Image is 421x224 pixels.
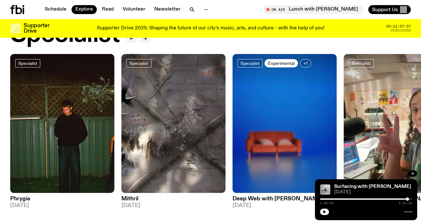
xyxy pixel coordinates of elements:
[352,61,371,66] span: Specialist
[72,5,97,14] a: Explore
[233,203,337,208] span: [DATE]
[121,196,226,202] h3: Mithril
[10,54,114,193] img: A greeny-grainy film photo of Bela, John and Bindi at night. They are standing in a backyard on g...
[372,7,398,12] span: Support Us
[238,59,263,67] a: Specialist
[233,193,337,208] a: Deep Web with [PERSON_NAME][DATE]
[349,59,374,67] a: Specialist
[41,5,70,14] a: Schedule
[368,5,411,14] button: Support Us
[119,5,149,14] a: Volunteer
[386,25,411,28] span: 00:11:57:37
[121,203,226,208] span: [DATE]
[320,202,333,205] span: 1:45:45
[24,23,49,34] h3: Supporter Drive
[233,196,337,202] h3: Deep Web with [PERSON_NAME]
[303,61,308,66] span: +1
[10,203,114,208] span: [DATE]
[268,61,295,66] span: Experimental
[334,184,411,189] a: Surfacing with [PERSON_NAME]
[98,5,118,14] a: Read
[121,54,226,193] img: An abstract artwork in mostly grey, with a textural cross in the centre. There are metallic and d...
[10,23,119,47] h2: Specialist
[150,5,184,14] a: Newsletter
[241,61,260,66] span: Specialist
[97,26,325,31] p: Supporter Drive 2025: Shaping the future of our city’s music, arts, and culture - with the help o...
[18,61,37,66] span: Specialist
[263,5,363,14] button: On AirLunch with [PERSON_NAME]
[121,193,226,208] a: Mithril[DATE]
[129,61,149,66] span: Specialist
[264,59,298,67] a: Experimental
[300,59,311,67] button: +1
[10,193,114,208] a: Phrygia[DATE]
[10,196,114,202] h3: Phrygia
[391,29,411,32] span: Remaining
[334,190,412,195] span: [DATE]
[126,59,151,67] a: Specialist
[399,202,412,205] span: 1:51:22
[15,59,40,67] a: Specialist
